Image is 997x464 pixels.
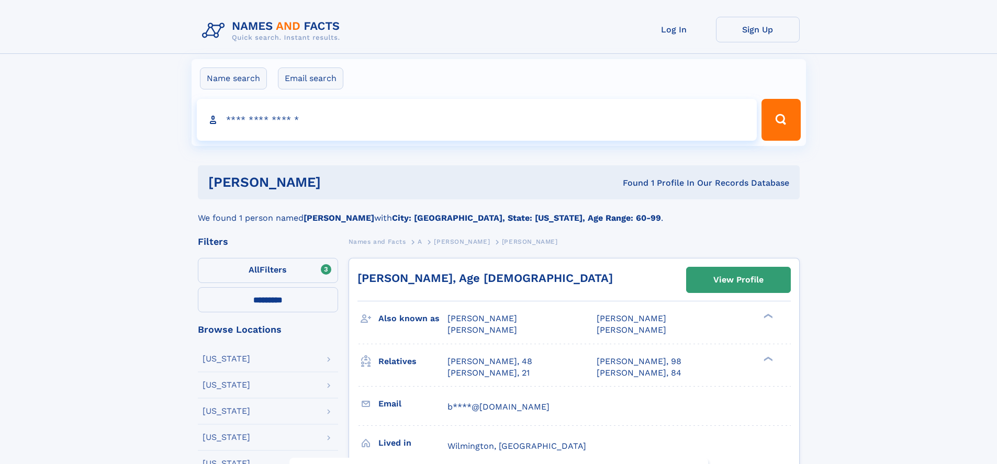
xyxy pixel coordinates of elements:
span: [PERSON_NAME] [597,325,666,335]
div: [US_STATE] [203,355,250,363]
a: [PERSON_NAME], 84 [597,367,681,379]
input: search input [197,99,757,141]
a: View Profile [687,267,790,292]
h3: Relatives [378,353,447,370]
a: [PERSON_NAME], 48 [447,356,532,367]
div: [US_STATE] [203,381,250,389]
a: [PERSON_NAME], 98 [597,356,681,367]
a: Names and Facts [349,235,406,248]
a: Sign Up [716,17,800,42]
span: [PERSON_NAME] [434,238,490,245]
span: Wilmington, [GEOGRAPHIC_DATA] [447,441,586,451]
div: Browse Locations [198,325,338,334]
div: [US_STATE] [203,433,250,442]
h3: Email [378,395,447,413]
span: [PERSON_NAME] [447,313,517,323]
h3: Also known as [378,310,447,327]
span: All [249,265,260,275]
label: Email search [278,67,343,89]
a: [PERSON_NAME] [434,235,490,248]
div: We found 1 person named with . [198,199,800,224]
span: [PERSON_NAME] [597,313,666,323]
a: A [418,235,422,248]
h3: Lived in [378,434,447,452]
div: ❯ [761,313,774,320]
div: Found 1 Profile In Our Records Database [472,177,789,189]
span: [PERSON_NAME] [502,238,558,245]
button: Search Button [761,99,800,141]
div: [US_STATE] [203,407,250,415]
label: Filters [198,258,338,283]
span: [PERSON_NAME] [447,325,517,335]
a: Log In [632,17,716,42]
b: [PERSON_NAME] [304,213,374,223]
span: A [418,238,422,245]
h1: [PERSON_NAME] [208,176,472,189]
a: [PERSON_NAME], Age [DEMOGRAPHIC_DATA] [357,271,613,285]
img: Logo Names and Facts [198,17,349,45]
b: City: [GEOGRAPHIC_DATA], State: [US_STATE], Age Range: 60-99 [392,213,661,223]
div: View Profile [713,268,764,292]
a: [PERSON_NAME], 21 [447,367,530,379]
div: ❯ [761,355,774,362]
div: Filters [198,237,338,246]
label: Name search [200,67,267,89]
